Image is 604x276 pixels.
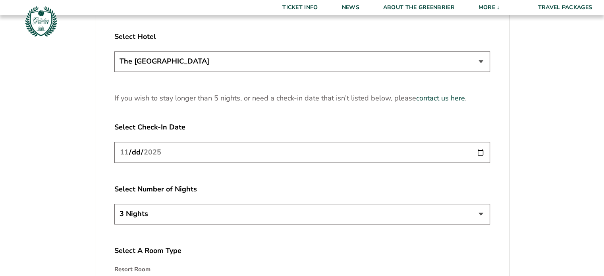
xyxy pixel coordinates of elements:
[114,265,490,274] h4: Resort Room
[114,122,490,132] label: Select Check-In Date
[114,184,490,194] label: Select Number of Nights
[24,4,58,39] img: Greenbrier Tip-Off
[114,93,490,103] p: If you wish to stay longer than 5 nights, or need a check-in date that isn’t listed below, please .
[416,93,465,103] a: contact us here
[114,32,490,42] label: Select Hotel
[114,246,490,256] label: Select A Room Type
